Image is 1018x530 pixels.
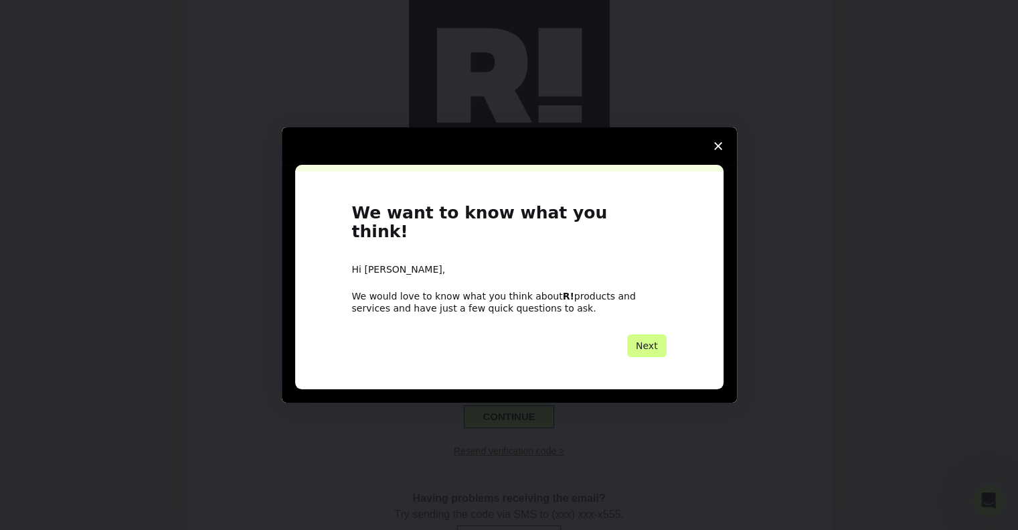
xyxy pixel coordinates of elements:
[627,334,667,357] button: Next
[352,263,667,277] div: Hi [PERSON_NAME],
[352,204,667,250] h1: We want to know what you think!
[563,291,574,302] b: R!
[699,127,737,165] span: Close survey
[352,290,667,314] div: We would love to know what you think about products and services and have just a few quick questi...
